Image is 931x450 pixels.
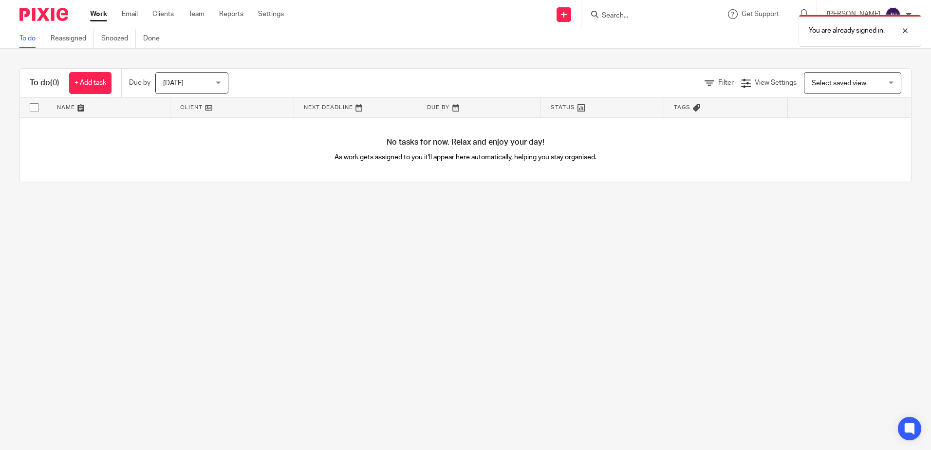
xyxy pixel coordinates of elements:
[19,29,43,48] a: To do
[69,72,112,94] a: + Add task
[163,80,184,87] span: [DATE]
[122,9,138,19] a: Email
[812,80,866,87] span: Select saved view
[885,7,901,22] img: svg%3E
[51,29,94,48] a: Reassigned
[718,79,734,86] span: Filter
[90,9,107,19] a: Work
[19,8,68,21] img: Pixie
[258,9,284,19] a: Settings
[809,26,885,36] p: You are already signed in.
[50,79,59,87] span: (0)
[755,79,797,86] span: View Settings
[20,137,911,148] h4: No tasks for now. Relax and enjoy your day!
[219,9,243,19] a: Reports
[143,29,167,48] a: Done
[30,78,59,88] h1: To do
[152,9,174,19] a: Clients
[188,9,205,19] a: Team
[101,29,136,48] a: Snoozed
[129,78,150,88] p: Due by
[674,105,690,110] span: Tags
[243,152,689,162] p: As work gets assigned to you it'll appear here automatically, helping you stay organised.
